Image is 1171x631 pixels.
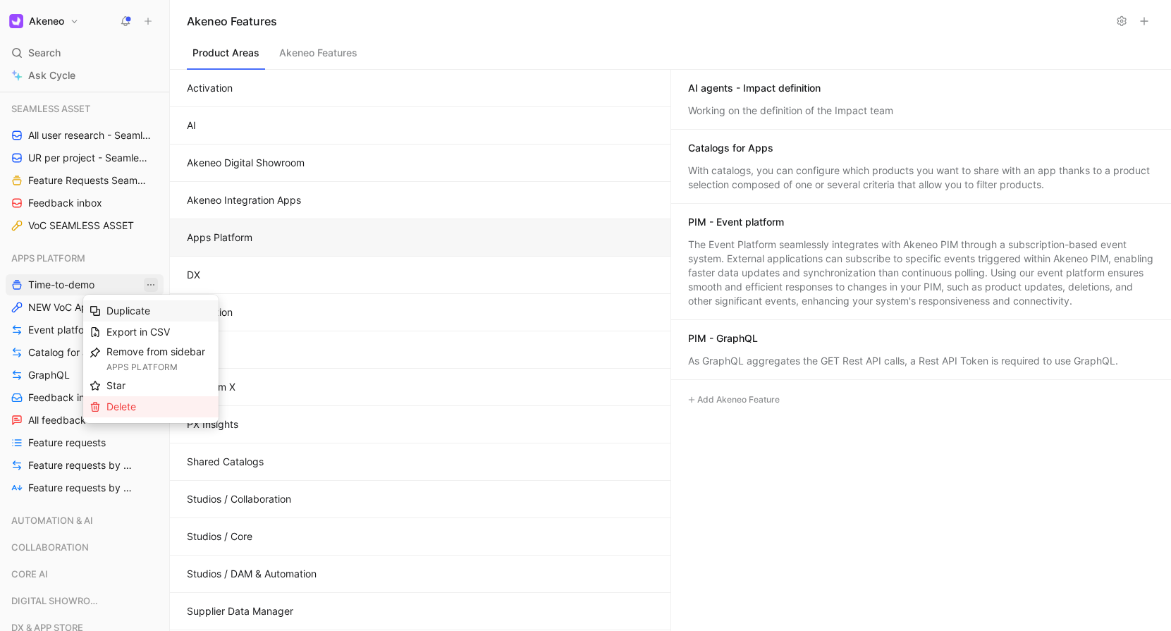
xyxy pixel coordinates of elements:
[106,326,170,338] span: Export in CSV
[106,360,212,374] div: APPS PLATFORM
[106,379,125,391] span: Star
[106,343,212,374] div: Remove from sidebar
[106,305,150,317] span: Duplicate
[106,400,136,412] span: Delete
